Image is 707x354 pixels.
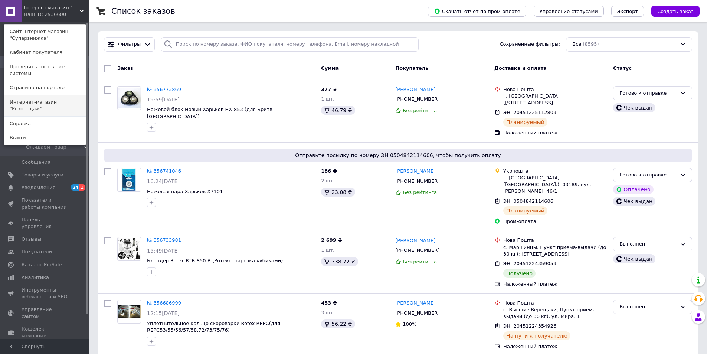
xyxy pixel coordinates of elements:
span: Заказ [117,65,133,71]
span: Без рейтинга [403,108,437,113]
a: Ножевой блок Новый Харьков НХ-853 (для Бритв [GEOGRAPHIC_DATA]) [147,107,272,119]
img: Фото товару [118,168,141,191]
span: 19:59[DATE] [147,97,180,103]
span: Экспорт [617,9,638,14]
span: Ожидаем товар [26,144,66,150]
a: № 356733981 [147,237,181,243]
a: Фото товару [117,86,141,110]
a: [PERSON_NAME] [395,300,435,307]
span: 186 ₴ [321,168,337,174]
a: [PERSON_NAME] [395,86,435,93]
span: Инструменты вебмастера и SEO [22,287,69,300]
a: Фото товару [117,300,141,324]
div: с. Маршинцы, Пункт приема-выдачи (до 30 кг): [STREET_ADDRESS] [503,244,607,257]
div: Выполнен [619,303,677,311]
span: Уведомления [22,184,55,191]
span: Товары и услуги [22,172,63,178]
div: Пром-оплата [503,218,607,225]
input: Поиск по номеру заказа, ФИО покупателя, номеру телефона, Email, номеру накладной [161,37,419,52]
div: Готово к отправке [619,90,677,97]
a: Интернет-магазин "Розпродаж" [4,95,86,116]
span: 24 [71,184,79,191]
button: Скачать отчет по пром-оплате [428,6,526,17]
span: Фильтры [118,41,141,48]
span: Сохраненные фильтры: [500,41,560,48]
span: 2 699 ₴ [321,237,342,243]
div: Наложенный платеж [503,343,607,350]
span: (8595) [583,41,599,47]
span: 12:15[DATE] [147,310,180,316]
div: Нова Пошта [503,237,607,244]
span: 0 [84,144,87,150]
div: Готово к отправке [619,171,677,179]
div: Планируемый [503,118,547,127]
span: ЭН: 20451225112803 [503,110,556,115]
a: № 356773869 [147,87,181,92]
span: 377 ₴ [321,87,337,92]
span: 453 ₴ [321,300,337,306]
span: Без рейтинга [403,189,437,195]
div: 46.79 ₴ [321,106,355,115]
h1: Список заказов [111,7,175,16]
div: 338.72 ₴ [321,257,358,266]
a: Уплотнительное кольцо скороварки Rotex REPC(для REPC53/55/56/57/58,72/73/75/76) [147,321,280,333]
button: Создать заказ [651,6,700,17]
a: № 356686999 [147,300,181,306]
div: Ваш ID: 2936600 [24,11,55,18]
div: Выполнен [619,240,677,248]
a: Ножевая пара Харьков Х7101 [147,189,223,194]
span: Сообщения [22,159,50,166]
div: Чек выдан [613,197,655,206]
div: г. [GEOGRAPHIC_DATA] ([STREET_ADDRESS] [503,93,607,106]
span: 100% [403,321,416,327]
span: [PHONE_NUMBER] [395,310,439,316]
span: [PHONE_NUMBER] [395,178,439,184]
span: Покупатель [395,65,428,71]
span: 2 шт. [321,178,334,184]
span: 15:49[DATE] [147,248,180,254]
a: Кабинет покупателя [4,45,86,59]
span: ЭН: 20451224359053 [503,261,556,266]
span: [PHONE_NUMBER] [395,96,439,102]
span: ЭН: 20451224354926 [503,323,556,329]
span: Аналитика [22,274,49,281]
span: Скачать отчет по пром-оплате [434,8,520,14]
a: Страница на портале [4,81,86,95]
div: Наложенный платеж [503,281,607,288]
div: Нова Пошта [503,86,607,93]
span: Кошелек компании [22,326,69,339]
div: Получено [503,269,536,278]
a: Справка [4,117,86,131]
span: Без рейтинга [403,259,437,264]
div: Оплачено [613,185,653,194]
span: Управление сайтом [22,306,69,319]
a: [PERSON_NAME] [395,168,435,175]
a: Фото товару [117,237,141,261]
button: Экспорт [611,6,644,17]
img: Фото товару [118,305,141,318]
span: Сумма [321,65,339,71]
span: 1 [79,184,85,191]
span: Управление статусами [540,9,598,14]
a: Сайт Інтернет магазин "Суперзнижка" [4,25,86,45]
a: [PERSON_NAME] [395,237,435,244]
a: Проверить состояние системы [4,60,86,81]
a: Создать заказ [644,8,700,14]
img: Фото товару [118,88,141,108]
span: Покупатели [22,249,52,255]
span: Панель управления [22,217,69,230]
span: 1 шт. [321,96,334,102]
span: Каталог ProSale [22,262,62,268]
span: Статус [613,65,632,71]
span: Создать заказ [657,9,694,14]
span: Блендер Rotex RTB-850-B (Ротекс, нарезка кубиками) [147,258,283,263]
div: Нова Пошта [503,300,607,306]
span: Все [572,41,581,48]
a: № 356741046 [147,168,181,174]
div: г. [GEOGRAPHIC_DATA] ([GEOGRAPHIC_DATA].), 03189, вул. [PERSON_NAME], 46/1 [503,175,607,195]
span: 1 шт. [321,247,334,253]
div: Укрпошта [503,168,607,175]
